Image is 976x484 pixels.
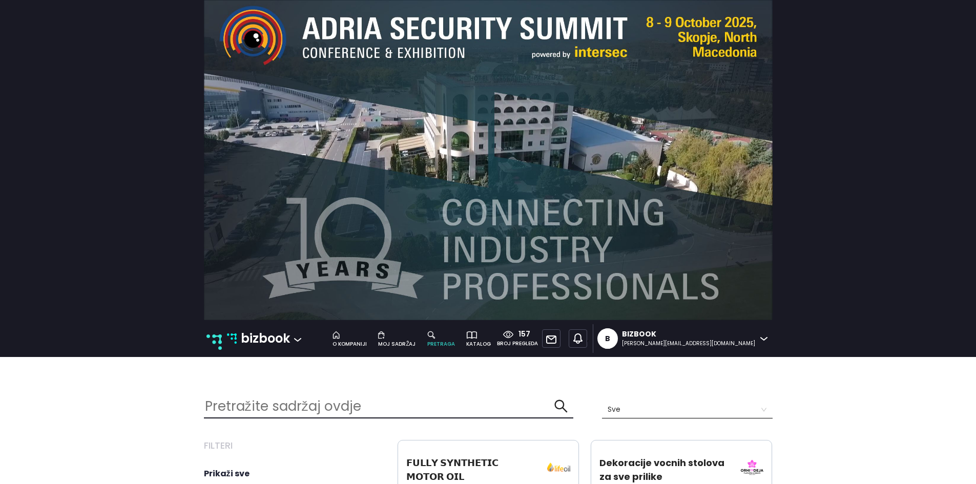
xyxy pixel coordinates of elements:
h4: Prikaži sve [204,469,386,478]
h3: Dekoracije vocnih stolova za sve prilike [599,456,731,483]
div: 157 [513,329,530,340]
a: katalog [461,329,497,348]
img: bizbook [227,333,237,344]
div: moj sadržaj [378,340,416,348]
span: Sve [608,402,767,418]
h3: Filteri [204,440,386,451]
div: katalog [466,340,491,348]
input: Pretražite sadržaj ovdje [204,395,554,417]
a: moj sadržaj [373,329,422,348]
a: pretraga [422,329,461,348]
span: search [554,399,568,413]
div: o kompaniji [333,340,367,348]
div: pretraga [427,340,455,348]
div: B [605,328,610,349]
p: bizbook [241,329,290,348]
div: broj pregleda [497,340,538,348]
h3: 𝗙𝗨𝗟𝗟𝗬 𝗦𝗬𝗡𝗧𝗛𝗘𝗧𝗜𝗖 𝗠𝗢𝗧𝗢𝗥 𝗢𝗜𝗟 [406,456,538,483]
a: o kompaniji [327,329,373,348]
div: , [565,324,593,353]
div: Bizbook [622,329,755,340]
div: [PERSON_NAME][EMAIL_ADDRESS][DOMAIN_NAME] [622,340,755,348]
img: new [206,334,222,350]
a: bizbook [227,329,290,348]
